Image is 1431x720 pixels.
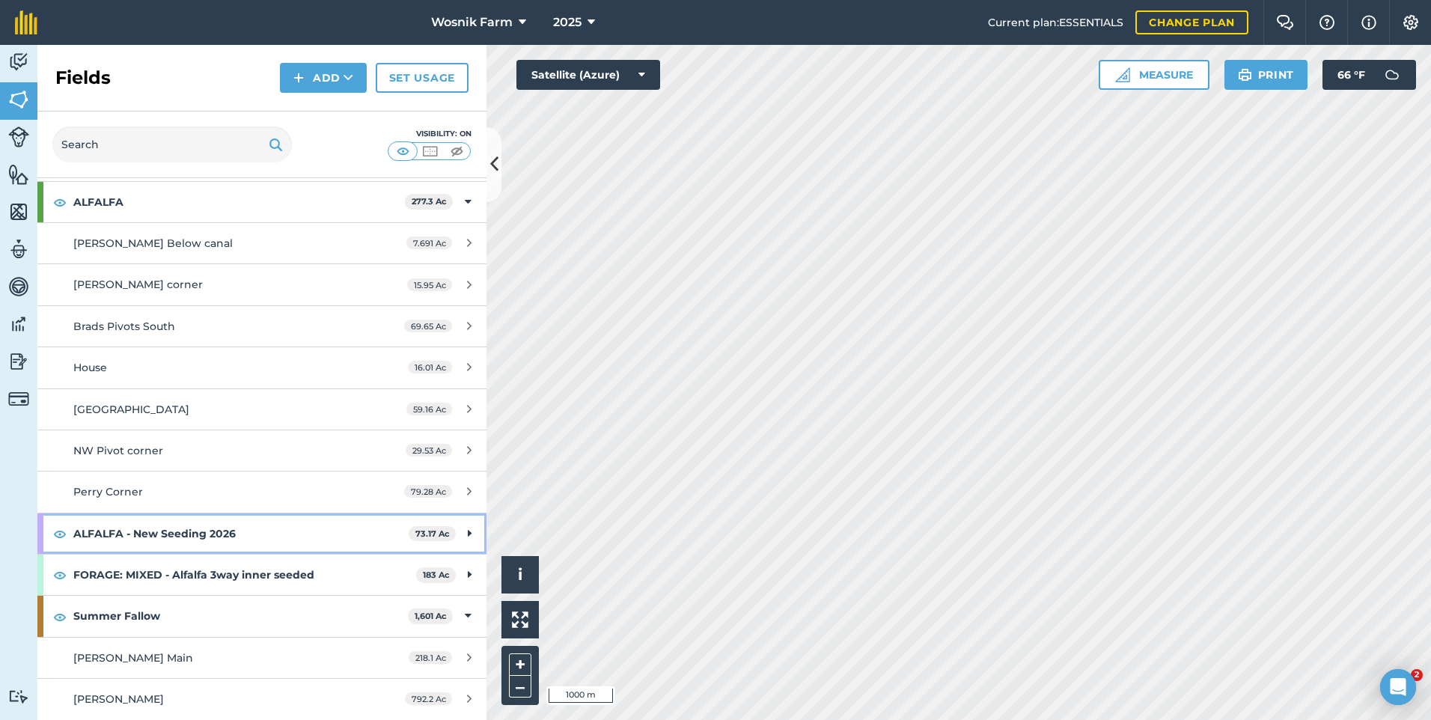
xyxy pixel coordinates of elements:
[280,63,367,93] button: Add
[1377,60,1407,90] img: svg+xml;base64,PD94bWwgdmVyc2lvbj0iMS4wIiBlbmNvZGluZz0idXRmLTgiPz4KPCEtLSBHZW5lcmF0b3I6IEFkb2JlIE...
[37,182,486,222] div: ALFALFA277.3 Ac
[15,10,37,34] img: fieldmargin Logo
[8,201,29,223] img: svg+xml;base64,PHN2ZyB4bWxucz0iaHR0cDovL3d3dy53My5vcmcvMjAwMC9zdmciIHdpZHRoPSI1NiIgaGVpZ2h0PSI2MC...
[415,528,450,539] strong: 73.17 Ac
[553,13,582,31] span: 2025
[37,472,486,512] a: Perry Corner79.28 Ac
[431,13,513,31] span: Wosnik Farm
[988,14,1123,31] span: Current plan : ESSENTIALS
[1276,15,1294,30] img: Two speech bubbles overlapping with the left bubble in the forefront
[37,223,486,263] a: [PERSON_NAME] Below canal7.691 Ac
[516,60,660,90] button: Satellite (Azure)
[8,238,29,260] img: svg+xml;base64,PD94bWwgdmVyc2lvbj0iMS4wIiBlbmNvZGluZz0idXRmLTgiPz4KPCEtLSBHZW5lcmF0b3I6IEFkb2JlIE...
[412,196,447,207] strong: 277.3 Ac
[8,51,29,73] img: svg+xml;base64,PD94bWwgdmVyc2lvbj0iMS4wIiBlbmNvZGluZz0idXRmLTgiPz4KPCEtLSBHZW5lcmF0b3I6IEFkb2JlIE...
[406,403,452,415] span: 59.16 Ac
[376,63,469,93] a: Set usage
[73,596,408,636] strong: Summer Fallow
[1361,13,1376,31] img: svg+xml;base64,PHN2ZyB4bWxucz0iaHR0cDovL3d3dy53My5vcmcvMjAwMC9zdmciIHdpZHRoPSIxNyIgaGVpZ2h0PSIxNy...
[404,320,452,332] span: 69.65 Ac
[37,555,486,595] div: FORAGE: MIXED - Alfalfa 3way inner seeded183 Ac
[73,651,193,665] span: [PERSON_NAME] Main
[293,69,304,87] img: svg+xml;base64,PHN2ZyB4bWxucz0iaHR0cDovL3d3dy53My5vcmcvMjAwMC9zdmciIHdpZHRoPSIxNCIgaGVpZ2h0PSIyNC...
[415,611,447,621] strong: 1,601 Ac
[1322,60,1416,90] button: 66 °F
[73,278,203,291] span: [PERSON_NAME] corner
[8,689,29,704] img: svg+xml;base64,PD94bWwgdmVyc2lvbj0iMS4wIiBlbmNvZGluZz0idXRmLTgiPz4KPCEtLSBHZW5lcmF0b3I6IEFkb2JlIE...
[37,347,486,388] a: House16.01 Ac
[1402,15,1420,30] img: A cog icon
[52,126,292,162] input: Search
[37,389,486,430] a: [GEOGRAPHIC_DATA]59.16 Ac
[73,237,233,250] span: [PERSON_NAME] Below canal
[394,144,412,159] img: svg+xml;base64,PHN2ZyB4bWxucz0iaHR0cDovL3d3dy53My5vcmcvMjAwMC9zdmciIHdpZHRoPSI1MCIgaGVpZ2h0PSI0MC...
[73,444,163,457] span: NW Pivot corner
[509,653,531,676] button: +
[55,66,111,90] h2: Fields
[406,444,452,457] span: 29.53 Ac
[37,679,486,719] a: [PERSON_NAME]792.2 Ac
[73,182,405,222] strong: ALFALFA
[423,570,450,580] strong: 183 Ac
[269,135,283,153] img: svg+xml;base64,PHN2ZyB4bWxucz0iaHR0cDovL3d3dy53My5vcmcvMjAwMC9zdmciIHdpZHRoPSIxOSIgaGVpZ2h0PSIyNC...
[8,388,29,409] img: svg+xml;base64,PD94bWwgdmVyc2lvbj0iMS4wIiBlbmNvZGluZz0idXRmLTgiPz4KPCEtLSBHZW5lcmF0b3I6IEFkb2JlIE...
[37,596,486,636] div: Summer Fallow1,601 Ac
[73,361,107,374] span: House
[501,556,539,594] button: i
[37,638,486,678] a: [PERSON_NAME] Main218.1 Ac
[1318,15,1336,30] img: A question mark icon
[409,651,452,664] span: 218.1 Ac
[1337,60,1365,90] span: 66 ° F
[512,611,528,628] img: Four arrows, one pointing top left, one top right, one bottom right and the last bottom left
[53,566,67,584] img: svg+xml;base64,PHN2ZyB4bWxucz0iaHR0cDovL3d3dy53My5vcmcvMjAwMC9zdmciIHdpZHRoPSIxOCIgaGVpZ2h0PSIyNC...
[53,525,67,543] img: svg+xml;base64,PHN2ZyB4bWxucz0iaHR0cDovL3d3dy53My5vcmcvMjAwMC9zdmciIHdpZHRoPSIxOCIgaGVpZ2h0PSIyNC...
[53,608,67,626] img: svg+xml;base64,PHN2ZyB4bWxucz0iaHR0cDovL3d3dy53My5vcmcvMjAwMC9zdmciIHdpZHRoPSIxOCIgaGVpZ2h0PSIyNC...
[1380,669,1416,705] div: Open Intercom Messenger
[8,163,29,186] img: svg+xml;base64,PHN2ZyB4bWxucz0iaHR0cDovL3d3dy53My5vcmcvMjAwMC9zdmciIHdpZHRoPSI1NiIgaGVpZ2h0PSI2MC...
[404,485,452,498] span: 79.28 Ac
[73,692,164,706] span: [PERSON_NAME]
[53,193,67,211] img: svg+xml;base64,PHN2ZyB4bWxucz0iaHR0cDovL3d3dy53My5vcmcvMjAwMC9zdmciIHdpZHRoPSIxOCIgaGVpZ2h0PSIyNC...
[518,565,522,584] span: i
[37,306,486,347] a: Brads Pivots South69.65 Ac
[406,237,452,249] span: 7.691 Ac
[509,676,531,698] button: –
[8,88,29,111] img: svg+xml;base64,PHN2ZyB4bWxucz0iaHR0cDovL3d3dy53My5vcmcvMjAwMC9zdmciIHdpZHRoPSI1NiIgaGVpZ2h0PSI2MC...
[73,513,409,554] strong: ALFALFA - New Seeding 2026
[1115,67,1130,82] img: Ruler icon
[405,692,452,705] span: 792.2 Ac
[8,275,29,298] img: svg+xml;base64,PD94bWwgdmVyc2lvbj0iMS4wIiBlbmNvZGluZz0idXRmLTgiPz4KPCEtLSBHZW5lcmF0b3I6IEFkb2JlIE...
[1224,60,1308,90] button: Print
[421,144,439,159] img: svg+xml;base64,PHN2ZyB4bWxucz0iaHR0cDovL3d3dy53My5vcmcvMjAwMC9zdmciIHdpZHRoPSI1MCIgaGVpZ2h0PSI0MC...
[37,264,486,305] a: [PERSON_NAME] corner15.95 Ac
[73,320,175,333] span: Brads Pivots South
[388,128,472,140] div: Visibility: On
[1411,669,1423,681] span: 2
[37,430,486,471] a: NW Pivot corner29.53 Ac
[1099,60,1209,90] button: Measure
[1238,66,1252,84] img: svg+xml;base64,PHN2ZyB4bWxucz0iaHR0cDovL3d3dy53My5vcmcvMjAwMC9zdmciIHdpZHRoPSIxOSIgaGVpZ2h0PSIyNC...
[37,513,486,554] div: ALFALFA - New Seeding 202673.17 Ac
[73,485,143,498] span: Perry Corner
[8,350,29,373] img: svg+xml;base64,PD94bWwgdmVyc2lvbj0iMS4wIiBlbmNvZGluZz0idXRmLTgiPz4KPCEtLSBHZW5lcmF0b3I6IEFkb2JlIE...
[8,313,29,335] img: svg+xml;base64,PD94bWwgdmVyc2lvbj0iMS4wIiBlbmNvZGluZz0idXRmLTgiPz4KPCEtLSBHZW5lcmF0b3I6IEFkb2JlIE...
[8,126,29,147] img: svg+xml;base64,PD94bWwgdmVyc2lvbj0iMS4wIiBlbmNvZGluZz0idXRmLTgiPz4KPCEtLSBHZW5lcmF0b3I6IEFkb2JlIE...
[407,278,452,291] span: 15.95 Ac
[448,144,466,159] img: svg+xml;base64,PHN2ZyB4bWxucz0iaHR0cDovL3d3dy53My5vcmcvMjAwMC9zdmciIHdpZHRoPSI1MCIgaGVpZ2h0PSI0MC...
[1135,10,1248,34] a: Change plan
[73,403,189,416] span: [GEOGRAPHIC_DATA]
[408,361,452,373] span: 16.01 Ac
[73,555,416,595] strong: FORAGE: MIXED - Alfalfa 3way inner seeded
